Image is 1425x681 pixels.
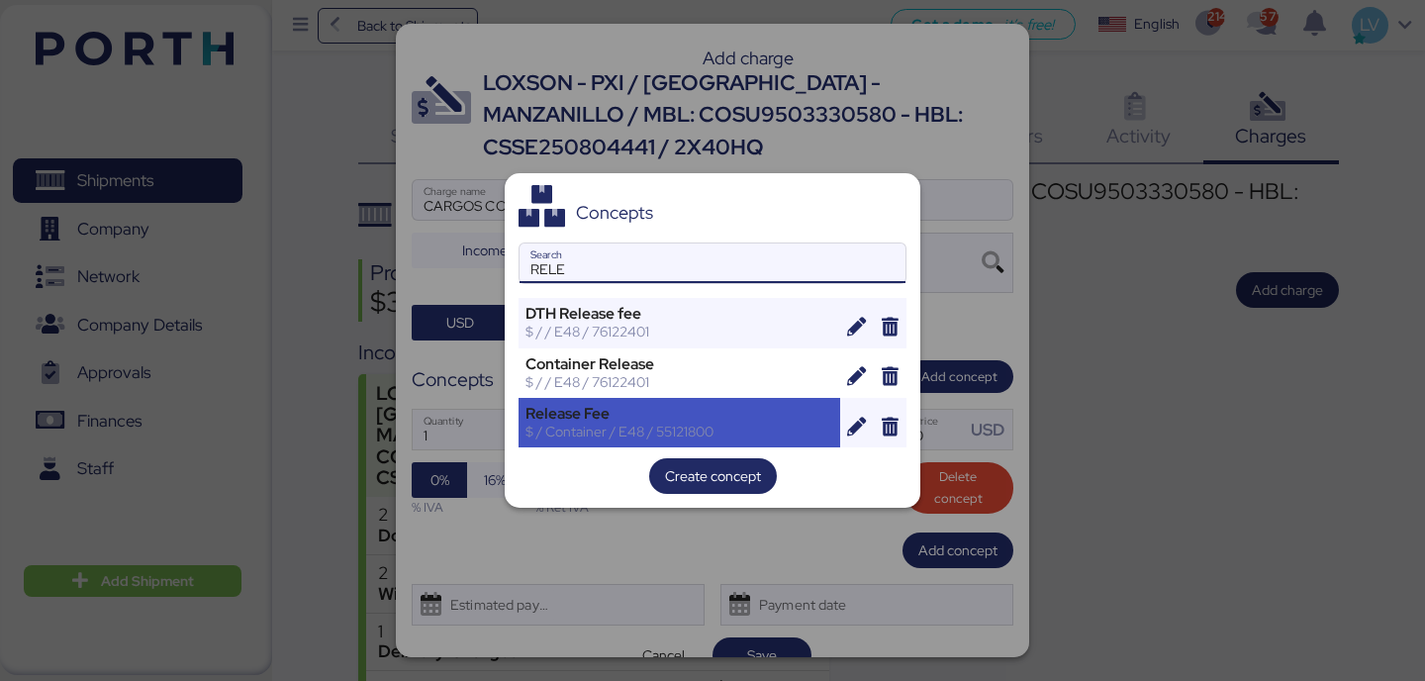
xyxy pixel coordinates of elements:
input: Search [520,243,905,283]
div: $ / / E48 / 76122401 [525,323,833,340]
div: Container Release [525,355,833,373]
span: Create concept [665,464,761,488]
div: $ / / E48 / 76122401 [525,373,833,391]
div: Concepts [576,204,653,222]
div: DTH Release fee [525,305,833,323]
div: $ / Container / E48 / 55121800 [525,423,833,440]
div: Release Fee [525,405,833,423]
button: Create concept [649,458,777,494]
